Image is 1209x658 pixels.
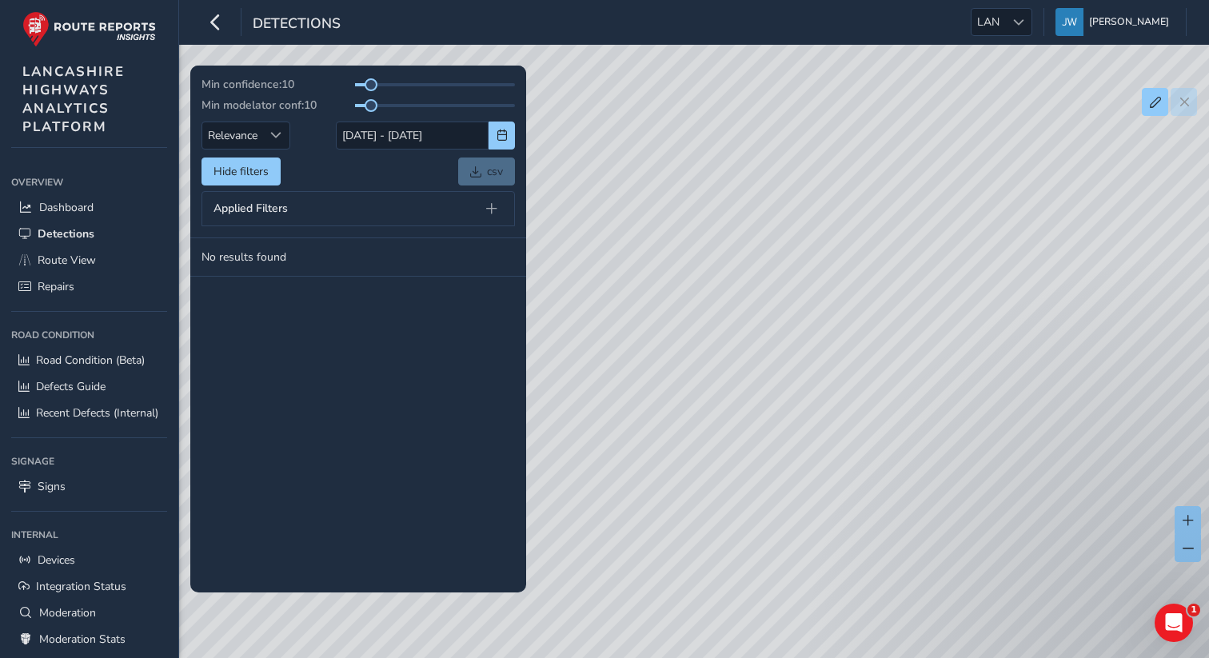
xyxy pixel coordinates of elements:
[36,405,158,421] span: Recent Defects (Internal)
[36,379,106,394] span: Defects Guide
[39,200,94,215] span: Dashboard
[11,449,167,473] div: Signage
[1055,8,1175,36] button: [PERSON_NAME]
[11,221,167,247] a: Detections
[11,170,167,194] div: Overview
[201,77,281,92] span: Min confidence:
[1187,604,1200,616] span: 1
[11,247,167,273] a: Route View
[190,238,526,277] td: No results found
[38,552,75,568] span: Devices
[263,122,289,149] div: Sort by Date
[458,158,515,185] a: csv
[11,573,167,600] a: Integration Status
[202,122,263,149] span: Relevance
[11,347,167,373] a: Road Condition (Beta)
[38,279,74,294] span: Repairs
[36,579,126,594] span: Integration Status
[201,98,304,113] span: Min modelator conf:
[201,158,281,185] button: Hide filters
[1155,604,1193,642] iframe: Intercom live chat
[253,14,341,36] span: Detections
[11,400,167,426] a: Recent Defects (Internal)
[22,62,125,136] span: LANCASHIRE HIGHWAYS ANALYTICS PLATFORM
[11,547,167,573] a: Devices
[38,253,96,268] span: Route View
[39,632,126,647] span: Moderation Stats
[11,473,167,500] a: Signs
[213,203,288,214] span: Applied Filters
[22,11,156,47] img: rr logo
[972,9,1005,35] span: LAN
[11,194,167,221] a: Dashboard
[38,479,66,494] span: Signs
[11,373,167,400] a: Defects Guide
[304,98,317,113] span: 10
[11,523,167,547] div: Internal
[36,353,145,368] span: Road Condition (Beta)
[39,605,96,620] span: Moderation
[11,626,167,652] a: Moderation Stats
[11,273,167,300] a: Repairs
[38,226,94,241] span: Detections
[1089,8,1169,36] span: [PERSON_NAME]
[11,600,167,626] a: Moderation
[11,323,167,347] div: Road Condition
[1055,8,1083,36] img: diamond-layout
[281,77,294,92] span: 10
